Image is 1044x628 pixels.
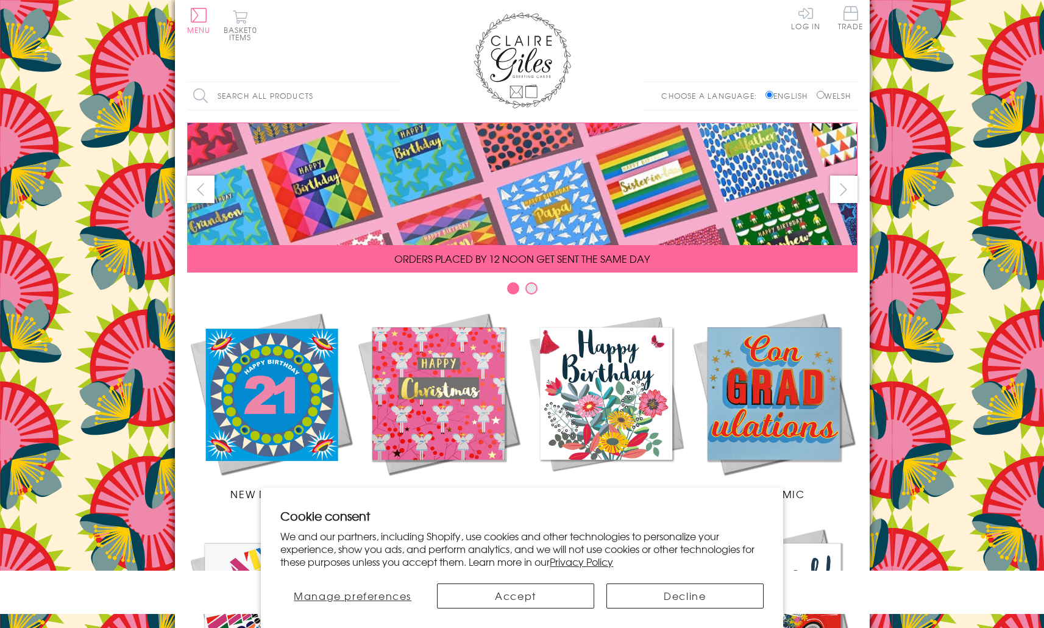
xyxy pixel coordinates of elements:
button: Manage preferences [280,583,425,608]
span: Trade [838,6,864,30]
a: Birthdays [522,310,690,501]
span: Birthdays [577,487,635,501]
button: Basket0 items [224,10,257,41]
span: Menu [187,24,211,35]
a: Academic [690,310,858,501]
button: Carousel Page 1 (Current Slide) [507,282,519,294]
img: Claire Giles Greetings Cards [474,12,571,109]
button: prev [187,176,215,203]
button: next [830,176,858,203]
div: Carousel Pagination [187,282,858,301]
input: Search [388,82,400,110]
span: 0 items [229,24,257,43]
label: English [765,90,814,101]
span: Manage preferences [294,588,411,603]
a: Privacy Policy [550,554,613,569]
button: Accept [437,583,594,608]
input: Welsh [817,91,825,99]
button: Decline [606,583,764,608]
span: Academic [742,487,805,501]
button: Menu [187,8,211,34]
label: Welsh [817,90,851,101]
p: Choose a language: [661,90,763,101]
input: Search all products [187,82,400,110]
span: Christmas [407,487,469,501]
a: New Releases [187,310,355,501]
button: Carousel Page 2 [525,282,538,294]
h2: Cookie consent [280,507,764,524]
a: Christmas [355,310,522,501]
a: Trade [838,6,864,32]
span: New Releases [230,487,310,501]
span: ORDERS PLACED BY 12 NOON GET SENT THE SAME DAY [394,251,650,266]
p: We and our partners, including Shopify, use cookies and other technologies to personalize your ex... [280,530,764,568]
a: Log In [791,6,820,30]
input: English [765,91,773,99]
